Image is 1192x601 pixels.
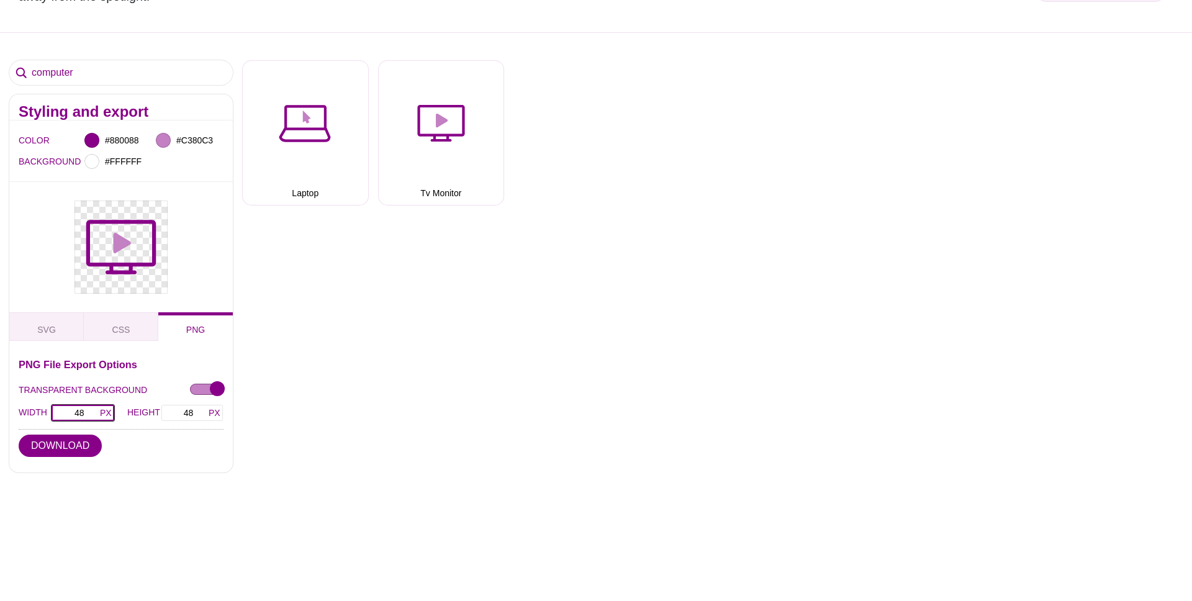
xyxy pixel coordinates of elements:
button: CSS [84,312,158,341]
h3: PNG File Export Options [19,359,223,369]
label: COLOR [19,132,34,148]
span: SVG [37,325,56,335]
label: TRANSPARENT BACKGROUND [19,382,147,398]
h2: Styling and export [19,107,223,117]
button: Laptop [242,60,369,206]
label: BACKGROUND [19,153,34,169]
button: DOWNLOAD [19,435,102,457]
span: CSS [112,325,130,335]
button: Tv Monitor [378,60,505,206]
label: HEIGHT [127,404,160,422]
label: WIDTH [19,404,50,422]
button: SVG [9,312,84,341]
input: Search Icons [9,60,233,85]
